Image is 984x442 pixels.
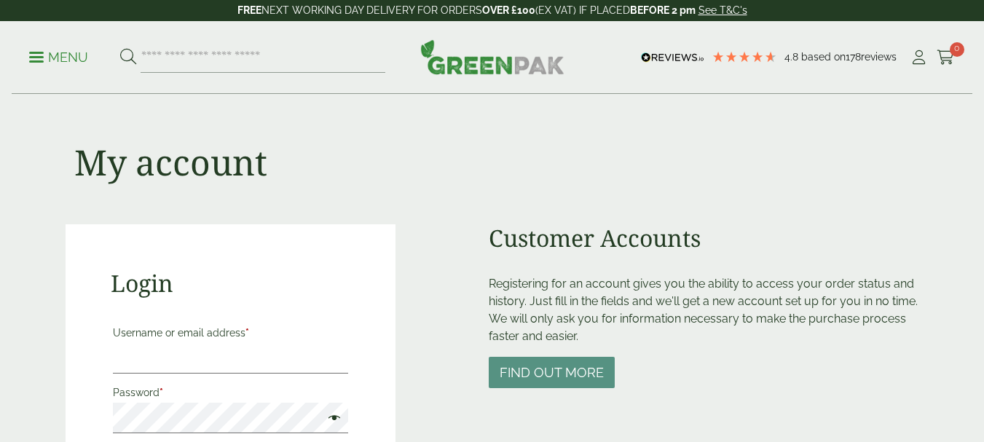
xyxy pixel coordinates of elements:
label: Password [113,382,348,403]
span: Based on [801,51,846,63]
a: Find out more [489,366,615,380]
p: Menu [29,49,88,66]
h2: Login [111,269,350,297]
button: Find out more [489,357,615,388]
span: 4.8 [784,51,801,63]
h1: My account [74,141,267,183]
strong: FREE [237,4,261,16]
i: My Account [910,50,928,65]
span: 178 [846,51,861,63]
a: Menu [29,49,88,63]
a: 0 [937,47,955,68]
div: 4.78 Stars [712,50,777,63]
span: 0 [950,42,964,57]
img: REVIEWS.io [641,52,704,63]
span: reviews [861,51,897,63]
i: Cart [937,50,955,65]
strong: OVER £100 [482,4,535,16]
h2: Customer Accounts [489,224,919,252]
label: Username or email address [113,323,348,343]
img: GreenPak Supplies [420,39,564,74]
strong: BEFORE 2 pm [630,4,696,16]
p: Registering for an account gives you the ability to access your order status and history. Just fi... [489,275,919,345]
a: See T&C's [698,4,747,16]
